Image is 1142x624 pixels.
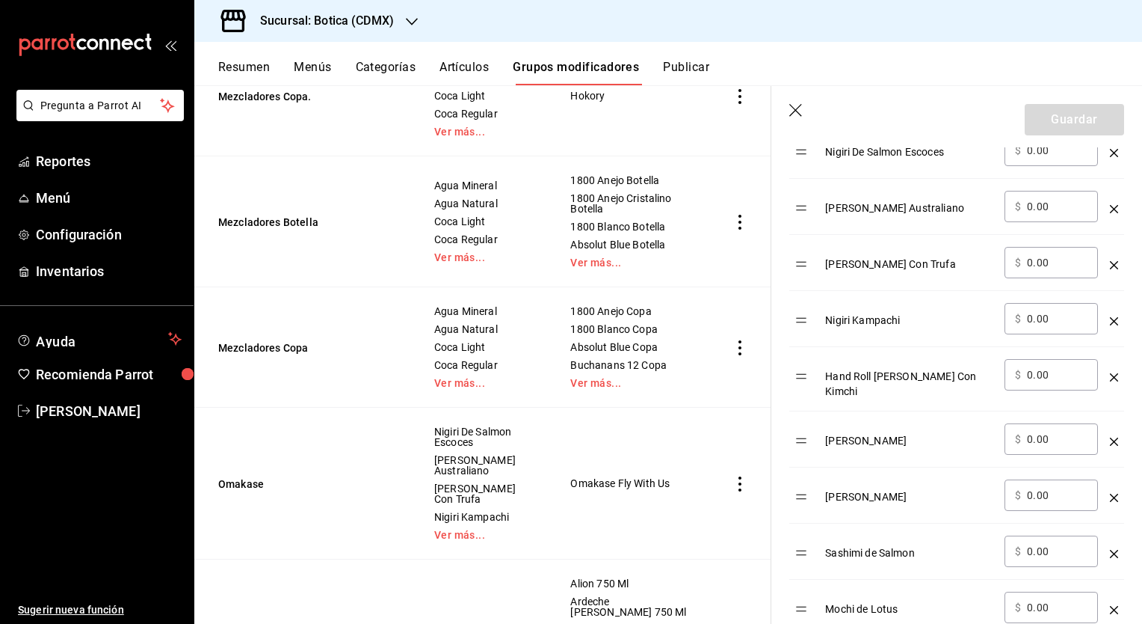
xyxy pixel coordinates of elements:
[434,324,533,334] span: Agua Natural
[570,257,690,268] a: Ver más...
[434,216,533,227] span: Coca Light
[218,89,398,104] button: Mezcladores Copa.
[356,60,416,85] button: Categorías
[732,340,747,355] button: actions
[439,60,489,85] button: Artículos
[1015,602,1021,613] span: $
[1015,201,1021,212] span: $
[570,91,690,101] span: Hokory
[434,426,533,447] span: Nigiri De Salmon Escoces
[732,215,747,230] button: actions
[36,364,182,385] span: Recomienda Parrot
[434,234,533,245] span: Coca Regular
[825,303,993,328] div: Nigiri Kampachi
[570,175,690,186] span: 1800 Anejo Botella
[825,423,993,448] div: [PERSON_NAME]
[218,477,398,492] button: Omakase
[1015,257,1021,268] span: $
[570,342,690,352] span: Absolut Blue Copa
[825,480,993,504] div: [PERSON_NAME]
[434,530,533,540] a: Ver más...
[570,596,690,617] span: Ardeche [PERSON_NAME] 750 Ml
[570,324,690,334] span: 1800 Blanco Copa
[434,91,533,101] span: Coca Light
[36,330,162,348] span: Ayuda
[218,340,398,355] button: Mezcladores Copa
[36,224,182,245] span: Configuración
[825,247,993,272] div: [PERSON_NAME] Con Trufa
[570,193,690,214] span: 1800 Anejo Cristalino Botella
[434,342,533,352] span: Coca Light
[570,378,690,388] a: Ver más...
[294,60,331,85] button: Menús
[825,191,993,215] div: [PERSON_NAME] Australiano
[434,455,533,476] span: [PERSON_NAME] Australiano
[36,401,182,421] span: [PERSON_NAME]
[218,60,270,85] button: Resumen
[732,477,747,492] button: actions
[1015,370,1021,380] span: $
[663,60,709,85] button: Publicar
[40,98,161,114] span: Pregunta a Parrot AI
[1015,434,1021,444] span: $
[570,221,690,232] span: 1800 Blanco Botella
[1015,313,1021,324] span: $
[434,180,533,191] span: Agua Mineral
[10,108,184,124] a: Pregunta a Parrot AI
[248,12,394,30] h3: Sucursal: Botica (CDMX)
[434,360,533,370] span: Coca Regular
[16,90,184,121] button: Pregunta a Parrot AI
[825,359,993,399] div: Hand Roll [PERSON_NAME] Con Kimchi
[434,126,533,137] a: Ver más...
[218,215,398,230] button: Mezcladores Botella
[434,198,533,209] span: Agua Natural
[36,188,182,208] span: Menú
[1015,546,1021,557] span: $
[513,60,639,85] button: Grupos modificadores
[825,592,993,617] div: Mochi de Lotus
[570,478,690,489] span: Omakase Fly With Us
[570,239,690,250] span: Absolut Blue Botella
[36,261,182,281] span: Inventarios
[218,60,1142,85] div: navigation tabs
[1015,145,1021,156] span: $
[434,306,533,316] span: Agua Mineral
[434,252,533,263] a: Ver más...
[164,39,176,51] button: open_drawer_menu
[434,378,533,388] a: Ver más...
[434,483,533,504] span: [PERSON_NAME] Con Trufa
[732,89,747,104] button: actions
[570,578,690,589] span: Alion 750 Ml
[36,151,182,171] span: Reportes
[570,306,690,316] span: 1800 Anejo Copa
[825,536,993,560] div: Sashimi de Salmon
[434,108,533,119] span: Coca Regular
[18,602,182,618] span: Sugerir nueva función
[570,360,690,370] span: Buchanans 12 Copa
[434,512,533,522] span: Nigiri Kampachi
[1015,490,1021,501] span: $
